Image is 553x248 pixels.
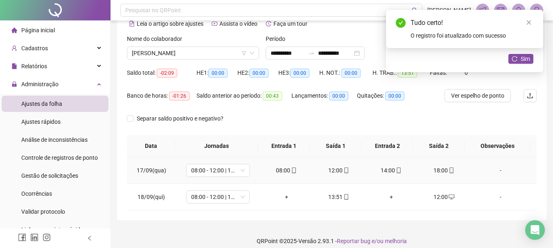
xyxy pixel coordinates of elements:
[157,69,177,78] span: -02:09
[448,168,454,173] span: mobile
[357,91,414,101] div: Quitações:
[129,21,135,27] span: file-text
[396,18,406,28] span: check-circle
[137,167,166,174] span: 17/09(qua)
[169,92,190,101] span: -01:26
[21,101,62,107] span: Ajustes da folha
[412,7,418,13] span: search
[424,192,463,201] div: 12:00
[508,54,533,64] button: Sim
[191,164,245,177] span: 08:00 - 12:00 | 14:00 - 18:00
[465,135,530,157] th: Observações
[526,20,532,25] span: close
[424,166,463,175] div: 18:00
[479,7,486,14] span: notification
[30,233,38,241] span: linkedin
[21,27,55,34] span: Página inicial
[527,92,533,99] span: upload
[341,69,361,78] span: 00:00
[212,21,217,27] span: youtube
[267,192,306,201] div: +
[18,233,26,241] span: facebook
[385,92,404,101] span: 00:00
[250,51,255,56] span: down
[21,226,84,233] span: Link para registro rápido
[319,68,372,78] div: H. NOT.:
[249,69,269,78] span: 00:00
[337,238,407,244] span: Reportar bug e/ou melhoria
[219,20,257,27] span: Assista o vídeo
[278,68,319,78] div: HE 3:
[237,68,278,78] div: HE 2:
[196,68,237,78] div: HE 1:
[267,166,306,175] div: 08:00
[411,18,533,28] div: Tudo certo!
[308,50,315,56] span: swap-right
[263,92,282,101] span: 00:43
[11,45,17,51] span: user-add
[127,68,196,78] div: Saldo total:
[413,135,465,157] th: Saída 2
[21,118,61,125] span: Ajustes rápidos
[343,194,349,200] span: mobile
[343,168,349,173] span: mobile
[445,89,511,102] button: Ver espelho de ponto
[497,7,504,14] span: mail
[21,172,78,179] span: Gestão de solicitações
[290,69,309,78] span: 00:00
[395,168,402,173] span: mobile
[258,135,310,157] th: Entrada 1
[21,208,65,215] span: Validar protocolo
[43,233,51,241] span: instagram
[372,166,411,175] div: 14:00
[191,191,245,203] span: 08:00 - 12:00 | 14:00 - 18:00
[127,135,175,157] th: Data
[361,135,413,157] th: Entrada 2
[319,166,359,175] div: 12:00
[329,92,348,101] span: 00:00
[133,114,227,123] span: Separar saldo positivo e negativo?
[11,27,17,33] span: home
[21,63,47,69] span: Relatórios
[476,166,525,175] div: -
[208,69,228,78] span: 00:00
[530,4,543,16] img: 94179
[525,220,545,240] div: Open Intercom Messenger
[298,238,316,244] span: Versão
[137,20,203,27] span: Leia o artigo sobre ajustes
[21,136,88,143] span: Análise de inconsistências
[138,194,165,200] span: 18/09(qui)
[132,47,254,59] span: ROGERIO RODRIGUES LACERDA
[372,68,430,78] div: H. TRAB.:
[21,81,59,87] span: Administração
[127,34,187,43] label: Nome do colaborador
[521,54,530,63] span: Sim
[266,34,291,43] label: Período
[310,135,361,157] th: Saída 1
[11,63,17,69] span: file
[242,51,246,56] span: filter
[196,91,291,101] div: Saldo anterior ao período:
[291,91,357,101] div: Lançamentos:
[87,235,93,241] span: left
[451,91,504,100] span: Ver espelho de ponto
[448,194,454,200] span: desktop
[524,18,533,27] a: Close
[21,190,52,197] span: Ocorrências
[21,45,48,51] span: Cadastros
[512,56,517,62] span: reload
[11,81,17,87] span: lock
[308,50,315,56] span: to
[290,168,297,173] span: mobile
[476,192,525,201] div: -
[411,31,533,40] div: O registro foi atualizado com sucesso
[472,141,524,150] span: Observações
[372,192,411,201] div: +
[21,154,98,161] span: Controle de registros de ponto
[427,6,471,15] span: [PERSON_NAME]
[266,21,271,27] span: history
[127,91,196,101] div: Banco de horas:
[515,7,522,14] span: bell
[175,135,258,157] th: Jornadas
[319,192,359,201] div: 13:51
